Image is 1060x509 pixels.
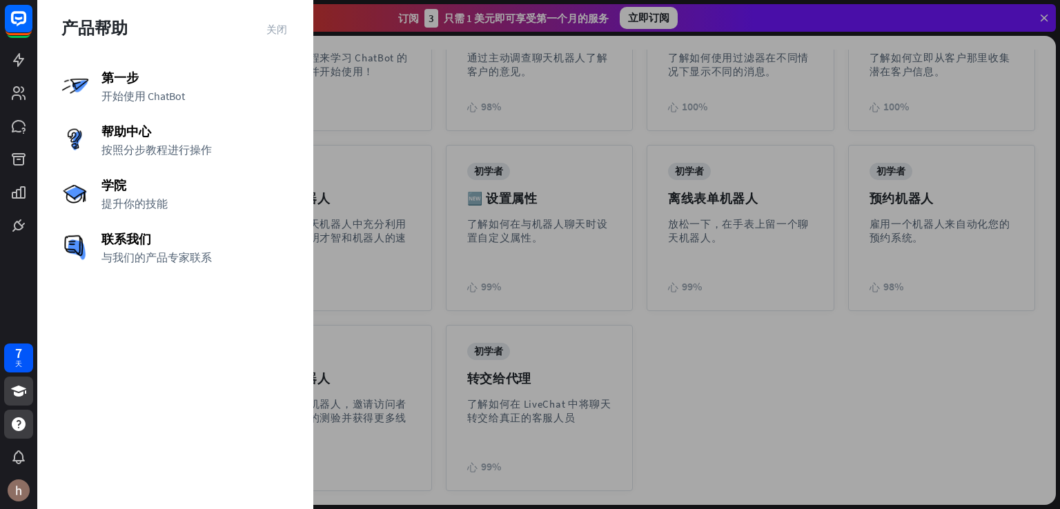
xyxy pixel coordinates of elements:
font: 帮助中心 [101,123,151,139]
font: 提升你的技能 [101,197,168,210]
a: 7 天 [4,343,33,372]
font: 开始使用 ChatBot [101,89,185,103]
font: 天 [15,359,22,368]
font: 7 [15,344,22,361]
font: 按照分步教程进行操作 [101,143,212,157]
font: 与我们的产品专家联系 [101,250,212,264]
font: 联系我们 [101,231,151,247]
font: 第一步 [101,70,139,86]
font: 学院 [101,177,126,193]
font: 关闭 [266,23,287,34]
button: 打开 LiveChat 聊天小部件 [11,6,52,47]
font: 产品帮助 [61,17,128,39]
